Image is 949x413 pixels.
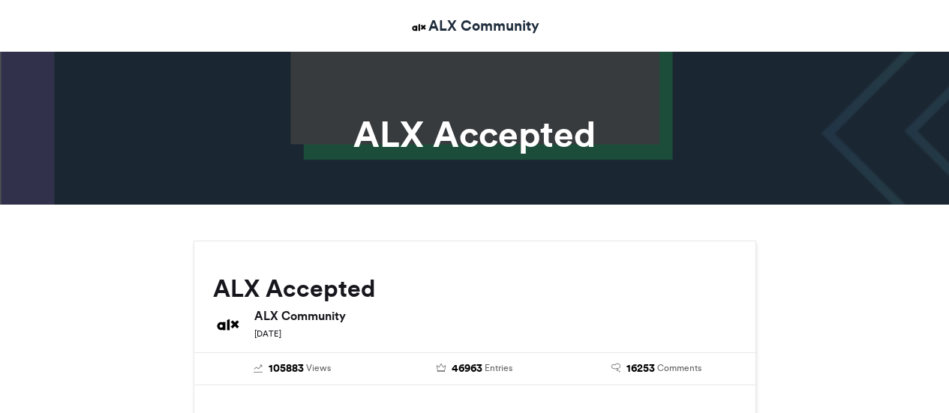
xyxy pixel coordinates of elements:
h6: ALX Community [254,310,737,322]
img: ALX Community [213,310,243,340]
a: 16253 Comments [577,361,737,377]
a: ALX Community [410,15,539,37]
small: [DATE] [254,328,281,339]
span: 105883 [269,361,304,377]
h1: ALX Accepted [59,116,891,152]
span: Entries [485,361,512,375]
a: 46963 Entries [395,361,554,377]
span: 46963 [452,361,482,377]
img: ALX Community [410,18,428,37]
span: Views [306,361,331,375]
h2: ALX Accepted [213,275,737,302]
span: 16253 [626,361,655,377]
span: Comments [657,361,701,375]
a: 105883 Views [213,361,373,377]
